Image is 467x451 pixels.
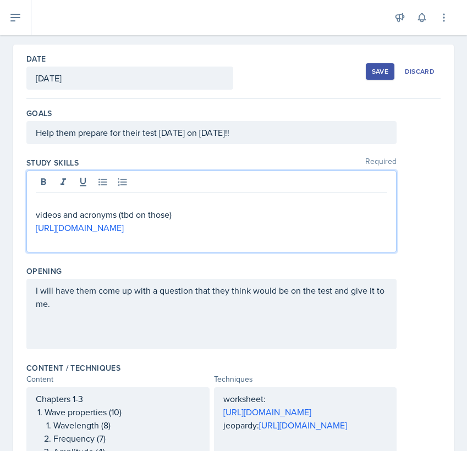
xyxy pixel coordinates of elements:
label: Date [26,53,46,64]
label: Opening [26,266,62,277]
p: videos and acronyms (tbd on those) [36,208,387,221]
p: Wavelength (8) [53,419,200,432]
p: Frequency (7) [53,432,200,445]
label: Study Skills [26,157,79,168]
div: Save [372,67,388,76]
p: Wave properties (10) [45,405,200,419]
p: I will have them come up with a question that they think would be on the test and give it to me. [36,284,387,310]
a: [URL][DOMAIN_NAME] [259,419,347,431]
button: Discard [399,63,441,80]
div: Discard [405,67,435,76]
p: worksheet: [223,392,388,405]
button: Save [366,63,394,80]
a: [URL][DOMAIN_NAME] [223,406,311,418]
span: Required [365,157,397,168]
a: [URL][DOMAIN_NAME] [36,222,124,234]
p: Help them prepare for their test [DATE] on [DATE]!! [36,126,387,139]
div: Techniques [214,373,397,385]
p: Chapters 1-3 [36,392,200,405]
label: Goals [26,108,52,119]
p: jeopardy: [223,419,388,432]
div: Content [26,373,210,385]
label: Content / Techniques [26,362,120,373]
